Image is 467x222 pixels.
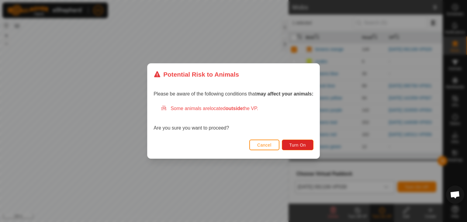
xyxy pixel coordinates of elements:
[257,143,272,147] span: Cancel
[210,106,258,111] span: located the VP.
[446,186,464,204] div: Open chat
[154,105,313,132] div: Are you sure you want to proceed?
[282,140,313,150] button: Turn On
[256,91,313,96] strong: may affect your animals:
[154,91,313,96] span: Please be aware of the following conditions that
[249,140,279,150] button: Cancel
[154,70,239,79] div: Potential Risk to Animals
[289,143,306,147] span: Turn On
[226,106,243,111] strong: outside
[161,105,313,112] div: Some animals are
